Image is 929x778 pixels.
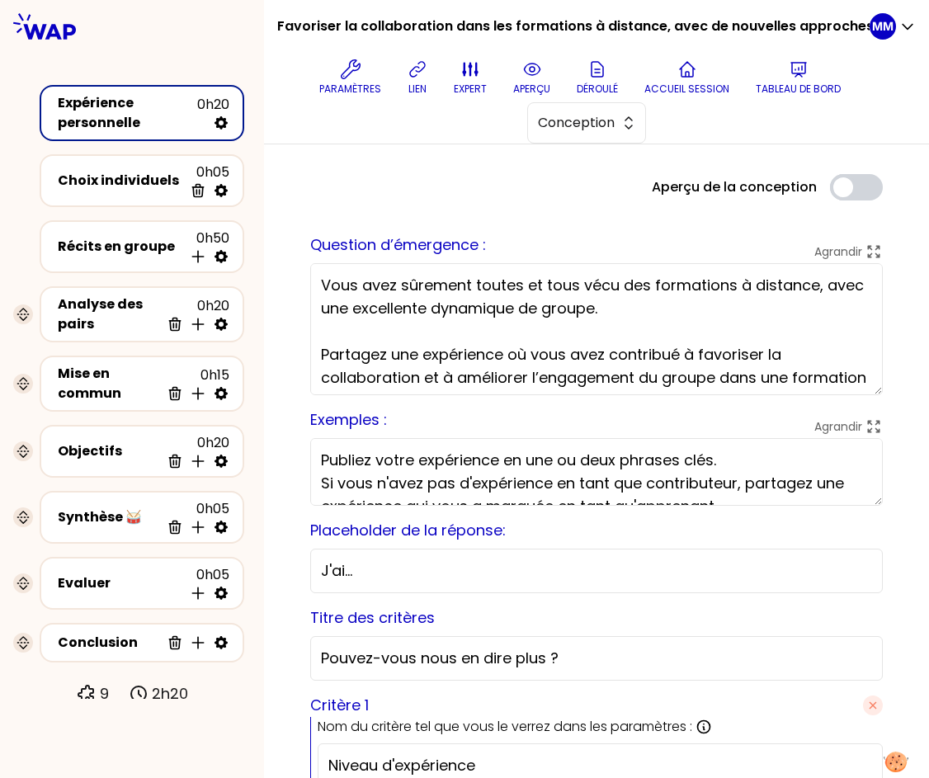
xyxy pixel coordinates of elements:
[183,565,229,601] div: 0h05
[160,296,229,332] div: 0h20
[310,263,883,395] textarea: Vous avez sûrement toutes et tous vécu des formations à distance, avec une excellente dynamique d...
[538,113,612,133] span: Conception
[58,237,183,257] div: Récits en groupe
[652,177,817,197] label: Aperçu de la conception
[814,243,862,260] p: Agrandir
[454,83,487,96] p: expert
[319,83,381,96] p: Paramètres
[749,53,847,102] button: Tableau de bord
[408,83,427,96] p: lien
[872,18,894,35] p: MM
[58,573,183,593] div: Evaluer
[570,53,625,102] button: Déroulé
[644,83,729,96] p: Accueil session
[507,53,557,102] button: aperçu
[527,102,646,144] button: Conception
[58,295,160,334] div: Analyse des pairs
[577,83,618,96] p: Déroulé
[310,234,486,255] label: Question d’émergence :
[58,507,160,527] div: Synthèse 🥁
[870,13,916,40] button: MM
[310,607,435,628] label: Titre des critères
[160,365,229,402] div: 0h15
[183,229,229,265] div: 0h50
[100,682,109,705] p: 9
[160,433,229,469] div: 0h20
[310,694,369,717] label: Critère 1
[313,53,388,102] button: Paramètres
[814,418,862,435] p: Agrandir
[58,171,183,191] div: Choix individuels
[160,499,229,535] div: 0h05
[310,409,387,430] label: Exemples :
[58,364,160,403] div: Mise en commun
[318,717,692,737] p: Nom du critère tel que vous le verrez dans les paramètres :
[310,438,883,506] textarea: Publiez votre expérience en une ou deux phrases clés. Si vous n'avez pas d'expérience en tant que...
[513,83,550,96] p: aperçu
[756,83,841,96] p: Tableau de bord
[58,93,197,133] div: Expérience personnelle
[183,163,229,199] div: 0h05
[58,441,160,461] div: Objectifs
[310,520,506,540] label: Placeholder de la réponse:
[197,95,229,131] div: 0h20
[401,53,434,102] button: lien
[638,53,736,102] button: Accueil session
[152,682,188,705] p: 2h20
[58,633,160,653] div: Conclusion
[328,754,872,777] input: Ex: Expérience
[447,53,493,102] button: expert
